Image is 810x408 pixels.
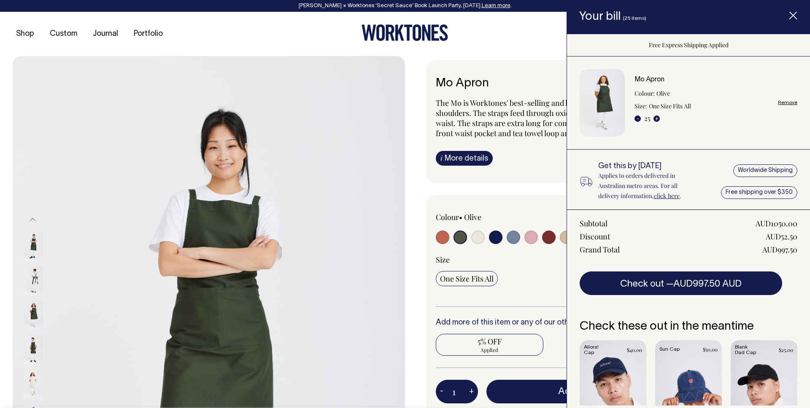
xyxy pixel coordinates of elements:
[653,115,660,122] button: +
[46,27,81,41] a: Custom
[766,231,797,242] div: AUD52.50
[558,387,599,396] span: Add to bill
[656,89,670,99] dd: Olive
[465,383,478,400] button: +
[634,89,655,99] dt: Colour:
[778,100,797,105] a: Remove
[440,274,494,284] span: One Size Fits All
[649,101,691,111] dd: One Size Fits All
[553,346,652,353] span: 25 more to apply
[440,336,539,346] span: 5% OFF
[24,231,43,261] img: olive
[580,218,607,228] div: Subtotal
[486,380,771,403] button: Add to bill —AUD42.00AUD39.90
[580,231,610,242] div: Discount
[482,3,510,8] a: Learn more
[24,335,43,365] img: olive
[436,319,771,327] h6: Add more of this item or any of our other to save
[436,98,764,138] span: The Mo is Worktones' best-selling and longest-serving apron. It's a bib-style, worn over the shou...
[130,27,166,41] a: Portfolio
[649,41,729,49] span: Free Express Shipping Applied
[440,153,443,162] span: i
[580,69,625,137] img: Mo Apron
[580,271,782,295] button: Check out —AUD997.50 AUD
[598,171,698,201] p: Applies to orders delivered in Australian metro areas. For all delivery information, .
[24,370,43,399] img: natural
[580,244,620,255] div: Grand Total
[548,334,656,356] input: 10% OFF 25 more to apply
[440,346,539,353] span: Applied
[436,271,498,286] input: One Size Fits All
[654,192,680,200] a: click here
[673,280,742,288] span: AUD997.50 AUD
[553,336,652,346] span: 10% OFF
[598,162,698,171] h6: Get this by [DATE]
[762,244,797,255] div: AUD997.50
[634,101,647,111] dt: Size:
[580,320,797,333] h6: Check these out in the meantime
[13,27,38,41] a: Shop
[436,255,771,265] div: Size
[436,383,448,400] button: -
[24,266,43,295] img: olive
[24,301,43,330] img: olive
[89,27,121,41] a: Journal
[436,77,771,90] h1: Mo Apron
[8,3,802,9] div: [PERSON_NAME] × Worktones ‘Secret Sauce’ Book Launch Party, [DATE]. .
[623,16,646,21] span: (25 items)
[436,334,543,356] input: 5% OFF Applied
[756,218,797,228] div: AUD1050.00
[634,115,641,122] button: -
[459,212,462,222] span: •
[27,210,39,229] button: Previous
[464,212,481,222] label: Olive
[436,212,570,222] div: Colour
[436,151,493,166] a: iMore details
[634,77,664,83] a: Mo Apron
